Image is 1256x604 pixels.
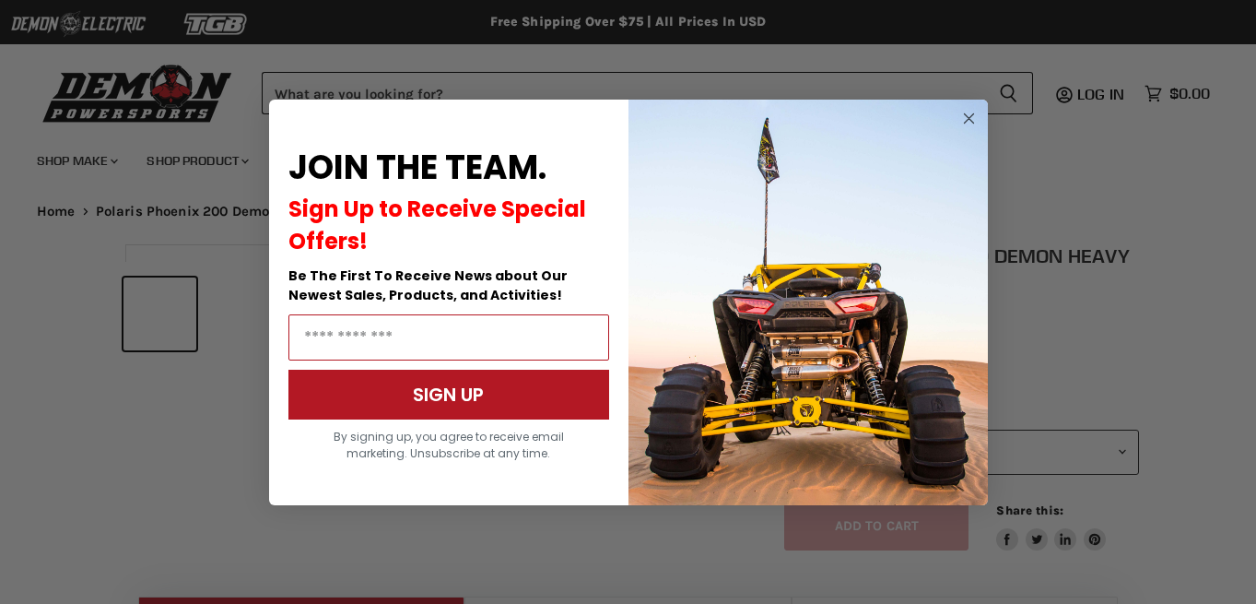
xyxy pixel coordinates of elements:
button: SIGN UP [288,370,609,420]
span: Sign Up to Receive Special Offers! [288,194,586,256]
button: Close dialog [957,107,980,130]
span: By signing up, you agree to receive email marketing. Unsubscribe at any time. [334,429,564,461]
img: a9095488-b6e7-41ba-879d-588abfab540b.jpeg [628,100,988,505]
input: Email Address [288,314,609,361]
span: Be The First To Receive News about Our Newest Sales, Products, and Activities! [288,266,568,304]
span: JOIN THE TEAM. [288,144,546,191]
